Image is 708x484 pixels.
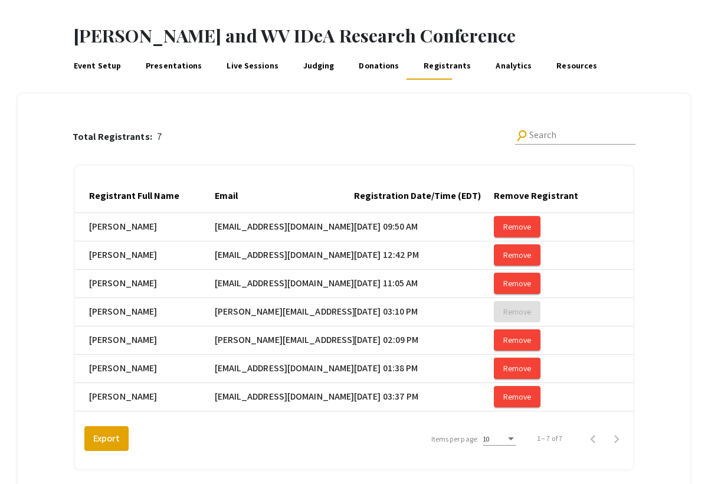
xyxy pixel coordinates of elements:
button: Remove [494,358,540,379]
button: Remove [494,244,540,266]
div: Registrant Full Name [89,189,190,203]
mat-cell: [EMAIL_ADDRESS][DOMAIN_NAME] [215,270,355,298]
mat-cell: [PERSON_NAME] [75,213,215,241]
mat-cell: [DATE] 03:37 PM [354,383,494,411]
mat-cell: [PERSON_NAME] [75,241,215,270]
div: 1 – 7 of 7 [537,433,562,444]
iframe: Chat [9,431,50,475]
button: Remove [494,216,540,237]
div: Email [215,189,248,203]
button: Remove [494,273,540,294]
mat-header-cell: Remove Registrant [494,180,634,213]
span: 10 [483,434,490,443]
a: Registrants [422,51,473,80]
mat-cell: [PERSON_NAME] [75,270,215,298]
mat-cell: [PERSON_NAME][EMAIL_ADDRESS][PERSON_NAME][DOMAIN_NAME] [215,298,355,326]
mat-cell: [DATE] 09:50 AM [354,213,494,241]
span: Remove [503,221,531,232]
div: Email [215,189,238,203]
mat-cell: [EMAIL_ADDRESS][DOMAIN_NAME] [215,383,355,411]
span: Remove [503,391,531,402]
div: Items per page: [431,434,479,444]
a: Presentations [144,51,204,80]
mat-cell: [PERSON_NAME] [75,326,215,355]
a: Event Setup [72,51,123,80]
span: Remove [503,335,531,345]
mat-cell: [DATE] 01:38 PM [354,355,494,383]
div: Registration Date/Time (EDT) [354,189,481,203]
mat-cell: [PERSON_NAME][EMAIL_ADDRESS][PERSON_NAME][DOMAIN_NAME] [215,326,355,355]
button: Previous page [581,427,605,450]
a: Donations [357,51,401,80]
mat-cell: [DATE] 11:05 AM [354,270,494,298]
a: Judging [301,51,336,80]
span: Remove [503,278,531,289]
mat-cell: [PERSON_NAME] [75,383,215,411]
mat-cell: [EMAIL_ADDRESS][DOMAIN_NAME] [215,213,355,241]
mat-icon: Search [514,127,530,143]
div: Registration Date/Time (EDT) [354,189,491,203]
a: Resources [555,51,599,80]
span: Remove [503,306,531,317]
mat-cell: [DATE] 02:09 PM [354,326,494,355]
mat-cell: [PERSON_NAME] [75,355,215,383]
mat-cell: [EMAIL_ADDRESS][DOMAIN_NAME] [215,241,355,270]
h1: [PERSON_NAME] and WV IDeA Research Conference [73,25,708,46]
button: Remove [494,386,540,407]
span: Remove [503,250,531,260]
mat-cell: [DATE] 03:10 PM [354,298,494,326]
button: Export [84,426,129,451]
mat-cell: [PERSON_NAME] [75,298,215,326]
mat-select: Items per page: [483,435,516,443]
mat-cell: [EMAIL_ADDRESS][DOMAIN_NAME] [215,355,355,383]
mat-cell: [DATE] 12:42 PM [354,241,494,270]
div: Registrant Full Name [89,189,179,203]
button: Remove [494,301,540,322]
a: Live Sessions [225,51,280,80]
button: Next page [605,427,628,450]
button: Remove [494,329,540,351]
a: Analytics [494,51,533,80]
p: Total Registrants: [73,130,157,144]
span: Remove [503,363,531,374]
div: 7 [73,130,162,144]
